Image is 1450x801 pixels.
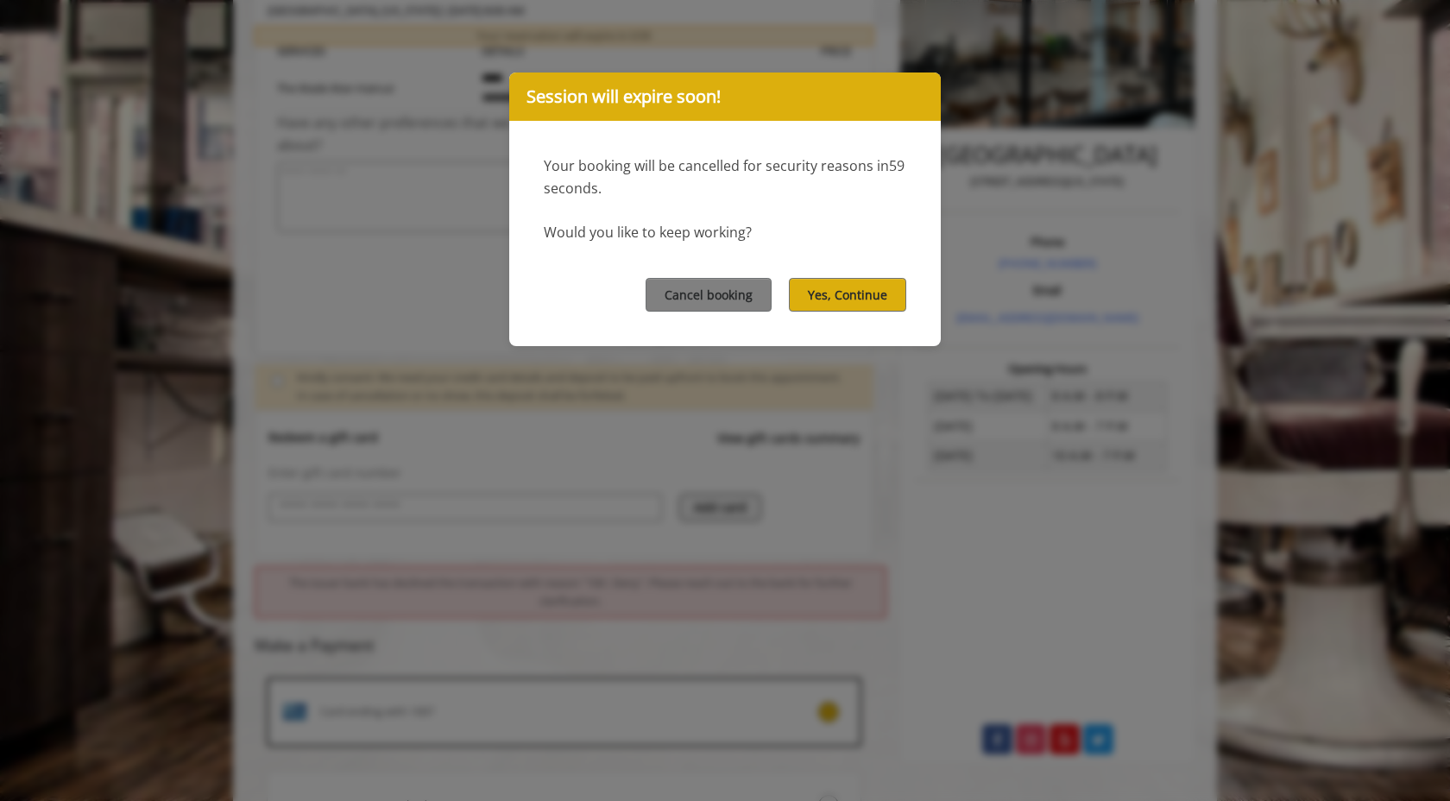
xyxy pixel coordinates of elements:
[646,278,772,312] button: Cancel booking
[544,156,905,198] span: 59 second
[509,121,941,243] div: Your booking will be cancelled for security reasons in Would you like to keep working?
[789,278,906,312] button: Yes, Continue
[591,179,602,198] span: s.
[509,73,941,121] div: Session will expire soon!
